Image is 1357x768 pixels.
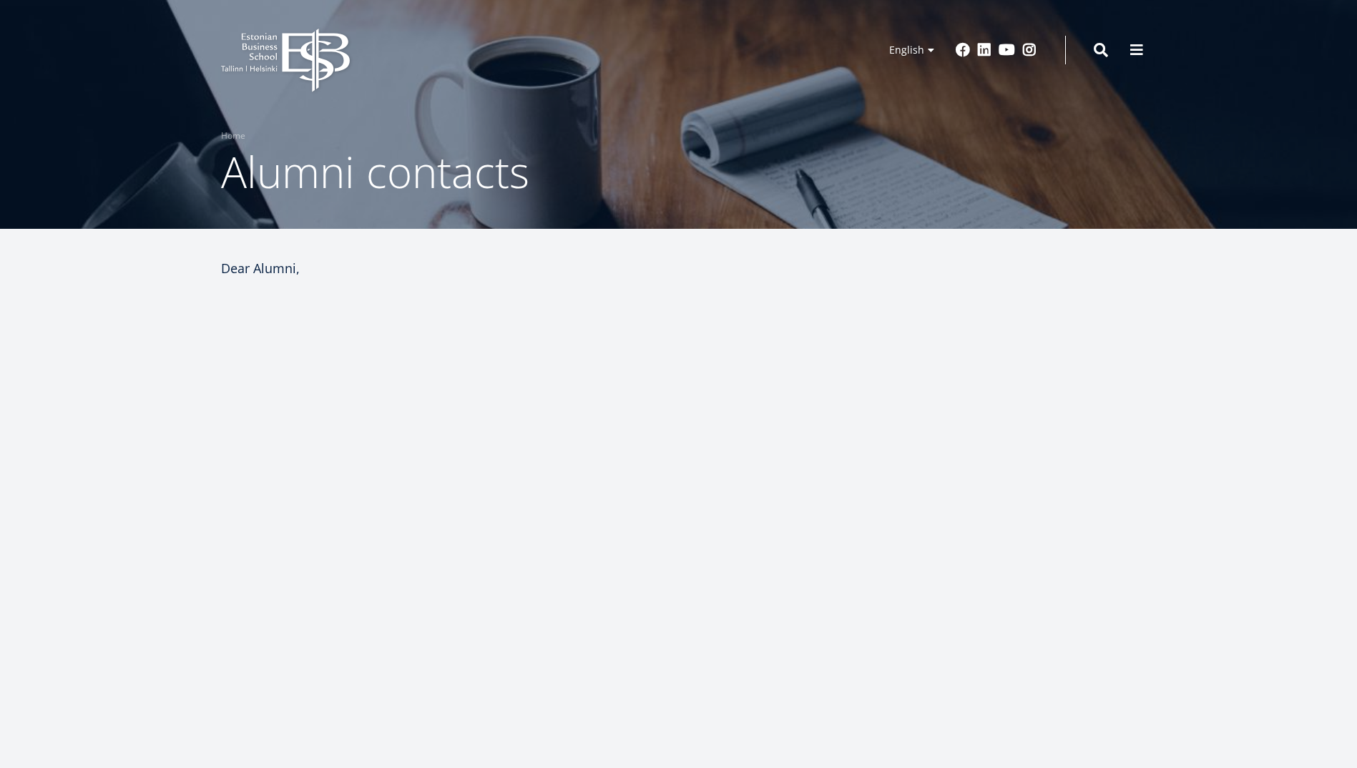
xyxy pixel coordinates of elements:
a: Instagram [1022,43,1037,57]
a: Home [221,129,245,143]
p: Dear Alumni, [221,257,822,279]
a: Youtube [999,43,1015,57]
a: Facebook [956,43,970,57]
span: Alumni contacts [221,142,529,201]
a: Linkedin [977,43,991,57]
